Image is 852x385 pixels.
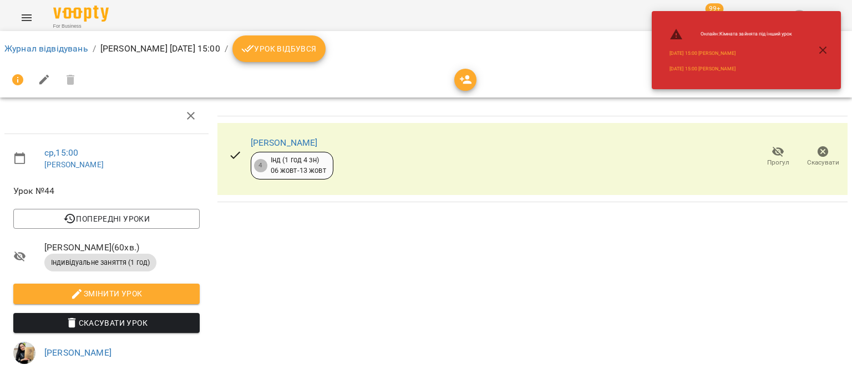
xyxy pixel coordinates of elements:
[4,43,88,54] a: Журнал відвідувань
[232,35,326,62] button: Урок відбувся
[225,42,228,55] li: /
[241,42,317,55] span: Урок відбувся
[53,23,109,30] span: For Business
[13,342,35,364] img: e5f873b026a3950b3a8d4ef01e3c1baa.jpeg
[13,184,200,198] span: Урок №44
[670,50,736,57] a: [DATE] 15:00 [PERSON_NAME]
[100,42,220,55] p: [PERSON_NAME] [DATE] 15:00
[706,3,724,14] span: 99+
[22,212,191,225] span: Попередні уроки
[13,4,40,31] button: Menu
[93,42,96,55] li: /
[44,160,104,169] a: [PERSON_NAME]
[44,241,200,254] span: [PERSON_NAME] ( 60 хв. )
[755,141,800,172] button: Прогул
[271,155,326,176] div: Інд (1 год 4 зн) 06 жовт - 13 жовт
[254,159,267,172] div: 4
[661,23,801,45] li: Онлайн : Кімната зайнята під інший урок
[44,258,156,268] span: Індивідуальне заняття (1 год)
[670,65,736,73] a: [DATE] 15:00 [PERSON_NAME]
[13,209,200,229] button: Попередні уроки
[44,147,78,158] a: ср , 15:00
[4,35,848,62] nav: breadcrumb
[767,158,789,167] span: Прогул
[13,284,200,304] button: Змінити урок
[13,313,200,333] button: Скасувати Урок
[22,316,191,330] span: Скасувати Урок
[807,158,839,167] span: Скасувати
[251,137,318,148] a: [PERSON_NAME]
[22,287,191,300] span: Змінити урок
[53,6,109,22] img: Voopty Logo
[44,347,111,358] a: [PERSON_NAME]
[800,141,845,172] button: Скасувати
